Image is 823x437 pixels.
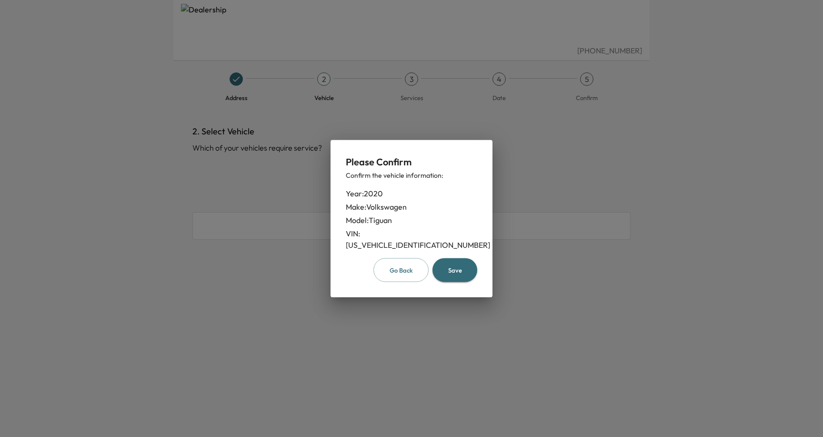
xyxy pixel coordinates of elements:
div: Confirm the vehicle information: [346,170,477,180]
div: VIN: [US_VEHICLE_IDENTIFICATION_NUMBER] [346,227,477,250]
div: Year: 2020 [346,187,477,199]
div: Please Confirm [346,155,477,168]
button: Go Back [373,258,429,282]
div: Model: Tiguan [346,214,477,225]
div: Make: Volkswagen [346,201,477,212]
button: Save [432,258,477,282]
